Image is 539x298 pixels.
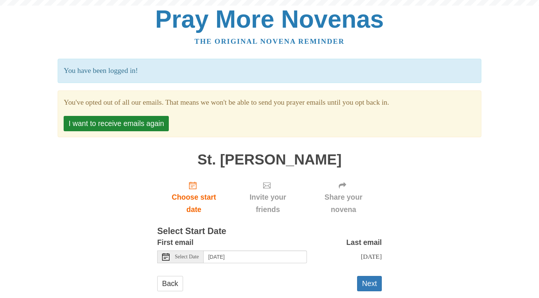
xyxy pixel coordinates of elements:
label: First email [157,236,194,249]
a: Back [157,276,183,291]
span: Select Date [175,254,199,259]
span: Share your novena [313,191,374,216]
h1: St. [PERSON_NAME] [157,152,382,168]
section: You've opted out of all our emails. That means we won't be able to send you prayer emails until y... [64,96,475,109]
span: Invite your friends [238,191,298,216]
a: Choose start date [157,175,231,219]
span: [DATE] [361,253,382,260]
h3: Select Start Date [157,227,382,236]
span: Choose start date [165,191,223,216]
a: Pray More Novenas [155,5,384,33]
label: Last email [346,236,382,249]
div: Click "Next" to confirm your start date first. [231,175,305,219]
button: Next [357,276,382,291]
div: Click "Next" to confirm your start date first. [305,175,382,219]
button: I want to receive emails again [64,116,169,131]
a: The original novena reminder [195,37,345,45]
p: You have been logged in! [58,59,481,83]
